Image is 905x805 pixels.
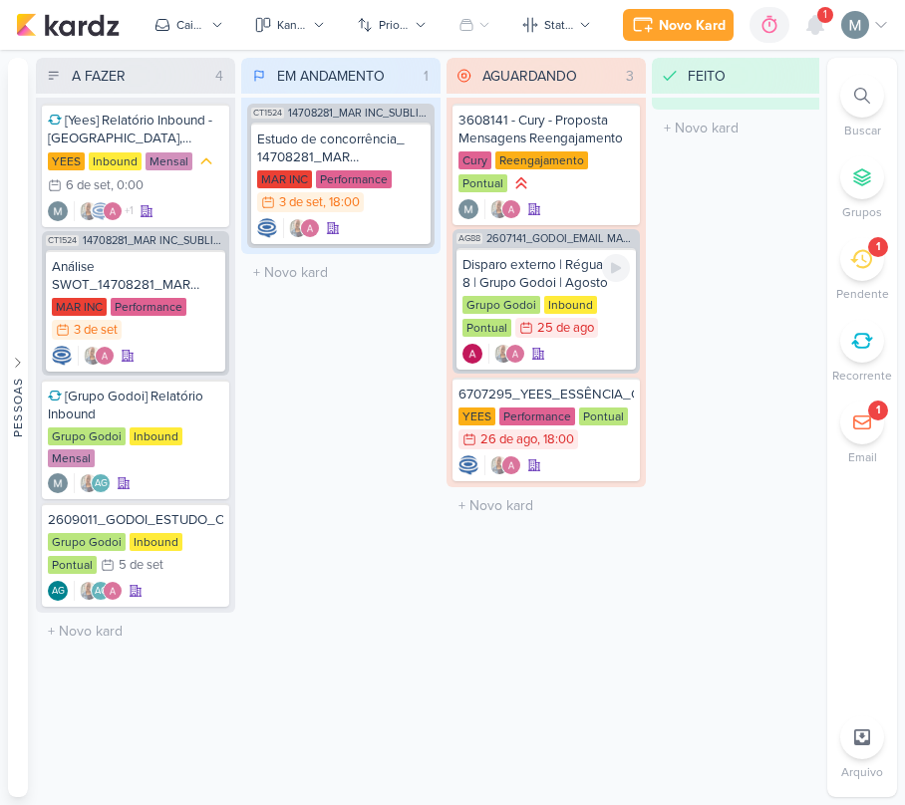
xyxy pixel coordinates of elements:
[9,378,27,437] div: Pessoas
[495,151,588,169] div: Reengajamento
[91,581,111,601] div: Aline Gimenez Graciano
[196,151,216,171] div: Prioridade Média
[16,13,120,37] img: kardz.app
[848,448,877,466] p: Email
[480,433,537,446] div: 26 de ago
[501,199,521,219] img: Alessandra Gomes
[111,179,144,192] div: , 0:00
[456,233,482,244] span: AG88
[876,402,880,418] div: 1
[836,285,889,303] p: Pendente
[52,346,72,366] div: Criador(a): Caroline Traven De Andrade
[123,203,134,219] span: +1
[130,427,182,445] div: Inbound
[257,218,277,238] img: Caroline Traven De Andrade
[458,199,478,219] img: Mariana Amorim
[48,533,126,551] div: Grupo Godoi
[78,346,115,366] div: Colaboradores: Iara Santos, Alessandra Gomes
[111,298,186,316] div: Performance
[119,559,163,572] div: 5 de set
[827,74,897,139] li: Ctrl + F
[52,258,219,294] div: Análise SWOT_14708281_MAR INC_SUBLIME_JARDINS_PLANEJAMENTO ESTRATÉGICO
[659,15,726,36] div: Novo Kard
[79,473,99,493] img: Iara Santos
[416,66,437,87] div: 1
[103,581,123,601] img: Alessandra Gomes
[48,473,68,493] img: Mariana Amorim
[79,201,99,221] img: Iara Santos
[462,256,630,292] div: Disparo externo | Régua 7 e 8 | Grupo Godoi | Agosto
[458,151,491,169] div: Cury
[537,322,594,335] div: 25 de ago
[48,388,223,423] div: [Grupo Godoi] Relatório Inbound
[66,179,111,192] div: 6 de set
[486,233,636,244] span: 2607141_GODOI_EMAIL MARKETING_AGOSTO
[462,296,540,314] div: Grupo Godoi
[832,367,892,385] p: Recorrente
[46,235,79,246] span: CT1524
[458,455,478,475] div: Criador(a): Caroline Traven De Andrade
[48,112,223,147] div: [Yees] Relatório Inbound - Campinas, Sorocaba e São Paulo
[499,407,575,425] div: Performance
[8,58,28,797] button: Pessoas
[245,258,437,287] input: + Novo kard
[602,254,630,282] div: Ligar relógio
[48,581,68,601] div: Aline Gimenez Graciano
[489,455,509,475] img: Iara Santos
[458,386,634,403] div: 6707295_YEES_ESSÊNCIA_CAMPOLIM_CLIENTE_OCULTO
[52,298,107,316] div: MAR INC
[251,108,284,119] span: CT1524
[52,587,65,597] p: AG
[458,174,507,192] div: Pontual
[484,199,521,219] div: Colaboradores: Iara Santos, Alessandra Gomes
[257,131,425,166] div: Estudo de concorrência_ 14708281_MAR INC_SUBLIME_JARDINS_PLANEJAMENTO ESTRATÉGICO
[288,218,308,238] img: Iara Santos
[48,449,95,467] div: Mensal
[40,617,231,646] input: + Novo kard
[146,152,192,170] div: Mensal
[501,455,521,475] img: Alessandra Gomes
[493,344,513,364] img: Iara Santos
[458,407,495,425] div: YEES
[130,533,182,551] div: Inbound
[79,581,99,601] img: Iara Santos
[91,201,111,221] img: Caroline Traven De Andrade
[74,324,118,337] div: 3 de set
[257,170,312,188] div: MAR INC
[323,196,360,209] div: , 18:00
[484,455,521,475] div: Colaboradores: Iara Santos, Alessandra Gomes
[103,201,123,221] img: Alessandra Gomes
[458,199,478,219] div: Criador(a): Mariana Amorim
[288,108,431,119] span: 14708281_MAR INC_SUBLIME_JARDINS_PLANEJAMENTO ESTRATÉGICO
[257,218,277,238] div: Criador(a): Caroline Traven De Andrade
[48,473,68,493] div: Criador(a): Mariana Amorim
[95,479,108,489] p: AG
[579,407,628,425] div: Pontual
[48,581,68,601] div: Criador(a): Aline Gimenez Graciano
[458,112,634,147] div: 3608141 - Cury - Proposta Mensagens Reengajamento
[48,201,68,221] div: Criador(a): Mariana Amorim
[48,511,223,529] div: 2609011_GODOI_ESTUDO_COMO_TAGUEAR_CONVERSAS_WHATSAPP_RD
[462,344,482,364] div: Criador(a): Alessandra Gomes
[83,235,225,246] span: 14708281_MAR INC_SUBLIME_JARDINS_PLANEJAMENTO ESTRATÉGICO
[458,455,478,475] img: Caroline Traven De Andrade
[623,9,734,41] button: Novo Kard
[537,433,574,446] div: , 18:00
[544,296,597,314] div: Inbound
[451,491,642,520] input: + Novo kard
[511,173,531,193] div: Prioridade Alta
[823,7,827,23] span: 1
[489,199,509,219] img: Iara Santos
[207,66,231,87] div: 4
[91,473,111,493] div: Aline Gimenez Graciano
[48,427,126,445] div: Grupo Godoi
[462,344,482,364] img: Alessandra Gomes
[74,473,111,493] div: Colaboradores: Iara Santos, Aline Gimenez Graciano
[462,319,511,337] div: Pontual
[283,218,320,238] div: Colaboradores: Iara Santos, Alessandra Gomes
[505,344,525,364] img: Alessandra Gomes
[656,114,847,142] input: + Novo kard
[48,152,85,170] div: YEES
[841,763,883,781] p: Arquivo
[83,346,103,366] img: Iara Santos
